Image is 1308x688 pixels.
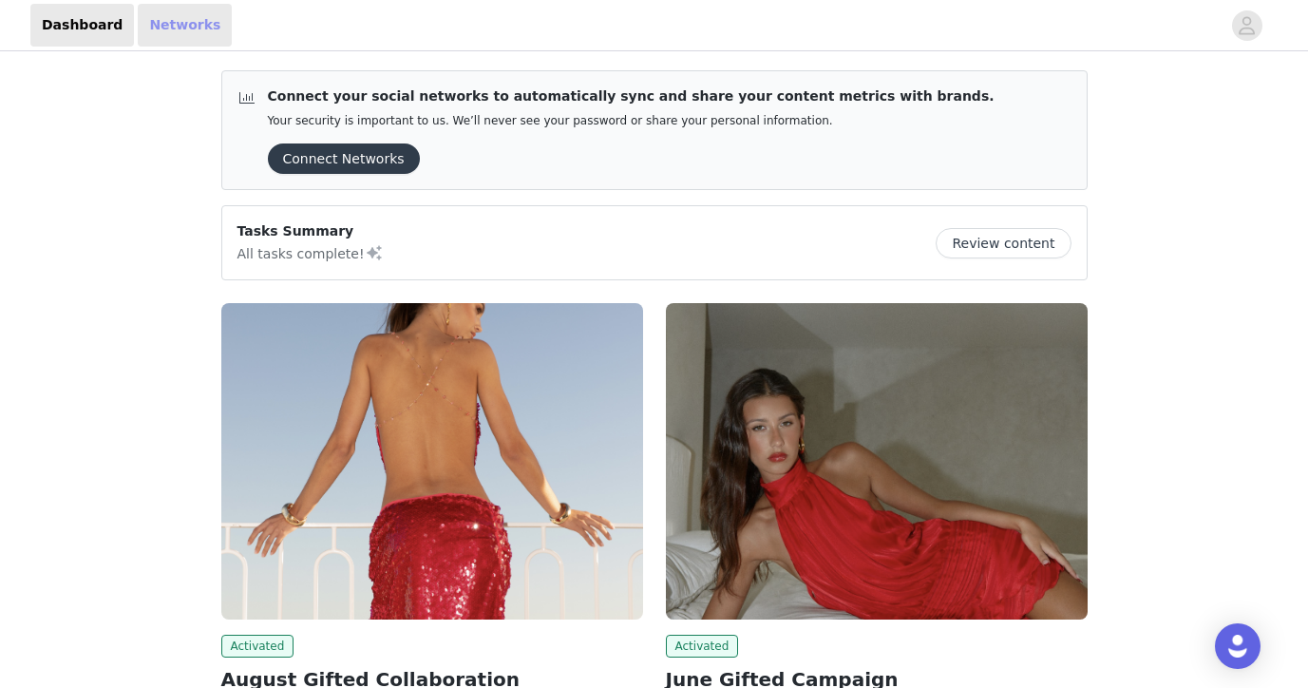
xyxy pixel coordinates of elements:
[237,221,384,241] p: Tasks Summary
[666,303,1088,620] img: Peppermayo AUS
[221,303,643,620] img: Peppermayo EU
[1238,10,1256,41] div: avatar
[221,635,294,658] span: Activated
[237,241,384,264] p: All tasks complete!
[1215,623,1261,669] div: Open Intercom Messenger
[30,4,134,47] a: Dashboard
[936,228,1071,258] button: Review content
[666,635,739,658] span: Activated
[268,114,995,128] p: Your security is important to us. We’ll never see your password or share your personal information.
[268,143,420,174] button: Connect Networks
[138,4,232,47] a: Networks
[268,86,995,106] p: Connect your social networks to automatically sync and share your content metrics with brands.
